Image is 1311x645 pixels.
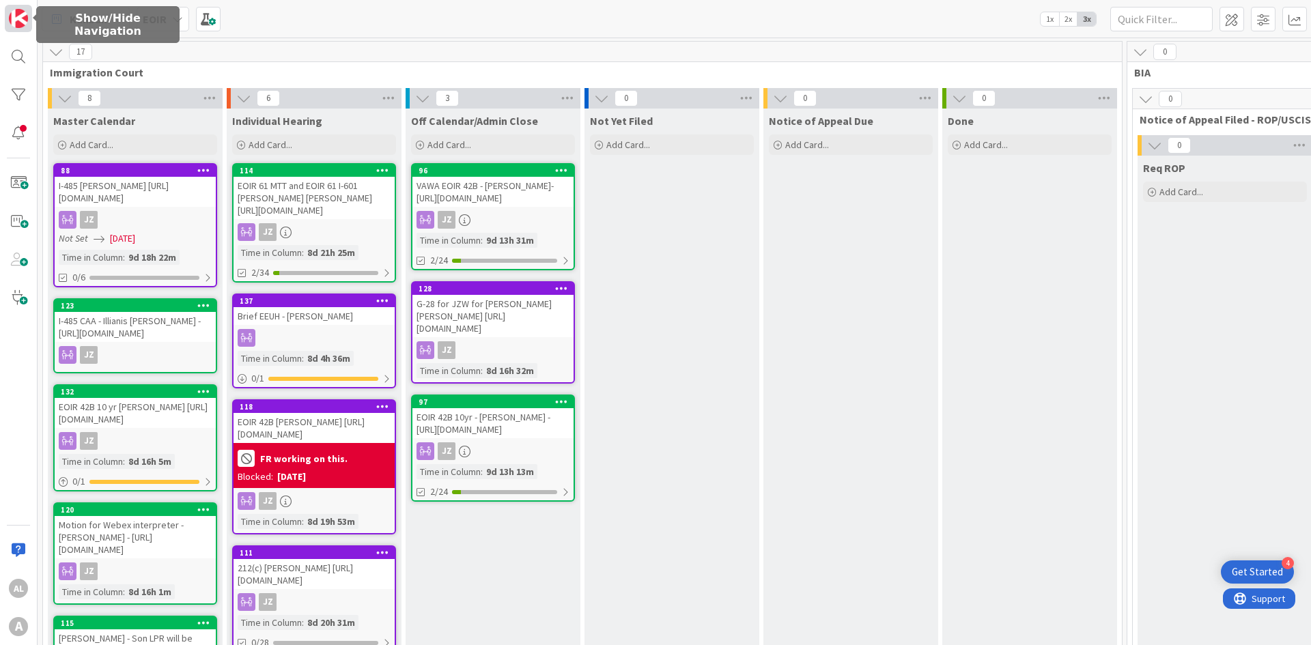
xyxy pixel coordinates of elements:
[1159,186,1203,198] span: Add Card...
[412,164,574,177] div: 96
[234,164,395,177] div: 114
[29,2,62,18] span: Support
[481,464,483,479] span: :
[55,473,216,490] div: 0/1
[419,284,574,293] div: 128
[412,408,574,438] div: EOIR 42B 10yr - [PERSON_NAME] - [URL][DOMAIN_NAME]
[412,295,574,337] div: G-28 for JZW for [PERSON_NAME] [PERSON_NAME] [URL][DOMAIN_NAME]
[61,387,216,397] div: 132
[238,351,302,366] div: Time in Column
[1221,560,1294,584] div: Open Get Started checklist, remaining modules: 4
[1077,12,1096,26] span: 3x
[972,90,996,106] span: 0
[412,283,574,337] div: 128G-28 for JZW for [PERSON_NAME] [PERSON_NAME] [URL][DOMAIN_NAME]
[590,114,653,128] span: Not Yet Filed
[1168,137,1191,154] span: 0
[1153,44,1176,60] span: 0
[430,485,448,499] span: 2/24
[304,514,358,529] div: 8d 19h 53m
[55,504,216,558] div: 120Motion for Webex interpreter - [PERSON_NAME] - [URL][DOMAIN_NAME]
[55,562,216,580] div: JZ
[948,114,974,128] span: Done
[59,454,123,469] div: Time in Column
[481,363,483,378] span: :
[55,516,216,558] div: Motion for Webex interpreter - [PERSON_NAME] - [URL][DOMAIN_NAME]
[50,66,1105,79] span: Immigration Court
[240,548,395,558] div: 111
[234,295,395,307] div: 137
[61,505,216,515] div: 120
[125,454,175,469] div: 8d 16h 5m
[234,307,395,325] div: Brief EEUH - [PERSON_NAME]
[240,296,395,306] div: 137
[55,312,216,342] div: I-485 CAA - Illianis [PERSON_NAME] - [URL][DOMAIN_NAME]
[125,584,175,599] div: 8d 16h 1m
[55,386,216,428] div: 132EOIR 42B 10 yr [PERSON_NAME] [URL][DOMAIN_NAME]
[1110,7,1213,31] input: Quick Filter...
[417,464,481,479] div: Time in Column
[259,492,277,510] div: JZ
[234,547,395,559] div: 111
[234,370,395,387] div: 0/1
[1232,565,1283,579] div: Get Started
[80,346,98,364] div: JZ
[55,164,216,177] div: 88
[55,164,216,207] div: 88I-485 [PERSON_NAME] [URL][DOMAIN_NAME]
[793,90,817,106] span: 0
[304,351,354,366] div: 8d 4h 36m
[412,442,574,460] div: JZ
[238,245,302,260] div: Time in Column
[55,300,216,312] div: 123
[55,346,216,364] div: JZ
[55,211,216,229] div: JZ
[412,341,574,359] div: JZ
[234,413,395,443] div: EOIR 42B [PERSON_NAME] [URL][DOMAIN_NAME]
[55,432,216,450] div: JZ
[606,139,650,151] span: Add Card...
[61,301,216,311] div: 123
[9,617,28,636] div: A
[436,90,459,106] span: 3
[251,266,269,280] span: 2/34
[80,562,98,580] div: JZ
[234,164,395,219] div: 114EOIR 61 MTT and EOIR 61 I-601 [PERSON_NAME] [PERSON_NAME] [URL][DOMAIN_NAME]
[72,474,85,489] span: 0 / 1
[9,9,28,28] img: Visit kanbanzone.com
[1059,12,1077,26] span: 2x
[61,166,216,175] div: 88
[304,615,358,630] div: 8d 20h 31m
[125,250,180,265] div: 9d 18h 22m
[234,492,395,510] div: JZ
[61,618,216,628] div: 115
[417,233,481,248] div: Time in Column
[55,398,216,428] div: EOIR 42B 10 yr [PERSON_NAME] [URL][DOMAIN_NAME]
[1143,161,1185,175] span: Req ROP
[412,177,574,207] div: VAWA EOIR 42B - [PERSON_NAME]- [URL][DOMAIN_NAME]
[964,139,1008,151] span: Add Card...
[59,584,123,599] div: Time in Column
[251,371,264,386] span: 0 / 1
[123,250,125,265] span: :
[234,593,395,611] div: JZ
[234,401,395,413] div: 118
[302,615,304,630] span: :
[123,454,125,469] span: :
[412,396,574,408] div: 97
[419,166,574,175] div: 96
[78,90,101,106] span: 8
[70,139,113,151] span: Add Card...
[42,12,174,38] h5: Show/Hide Navigation
[234,547,395,589] div: 111212(c) [PERSON_NAME] [URL][DOMAIN_NAME]
[259,223,277,241] div: JZ
[55,617,216,629] div: 115
[238,615,302,630] div: Time in Column
[304,245,358,260] div: 8d 21h 25m
[234,559,395,589] div: 212(c) [PERSON_NAME] [URL][DOMAIN_NAME]
[302,514,304,529] span: :
[1159,91,1182,107] span: 0
[483,363,537,378] div: 8d 16h 32m
[234,401,395,443] div: 118EOIR 42B [PERSON_NAME] [URL][DOMAIN_NAME]
[412,283,574,295] div: 128
[483,233,537,248] div: 9d 13h 31m
[438,341,455,359] div: JZ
